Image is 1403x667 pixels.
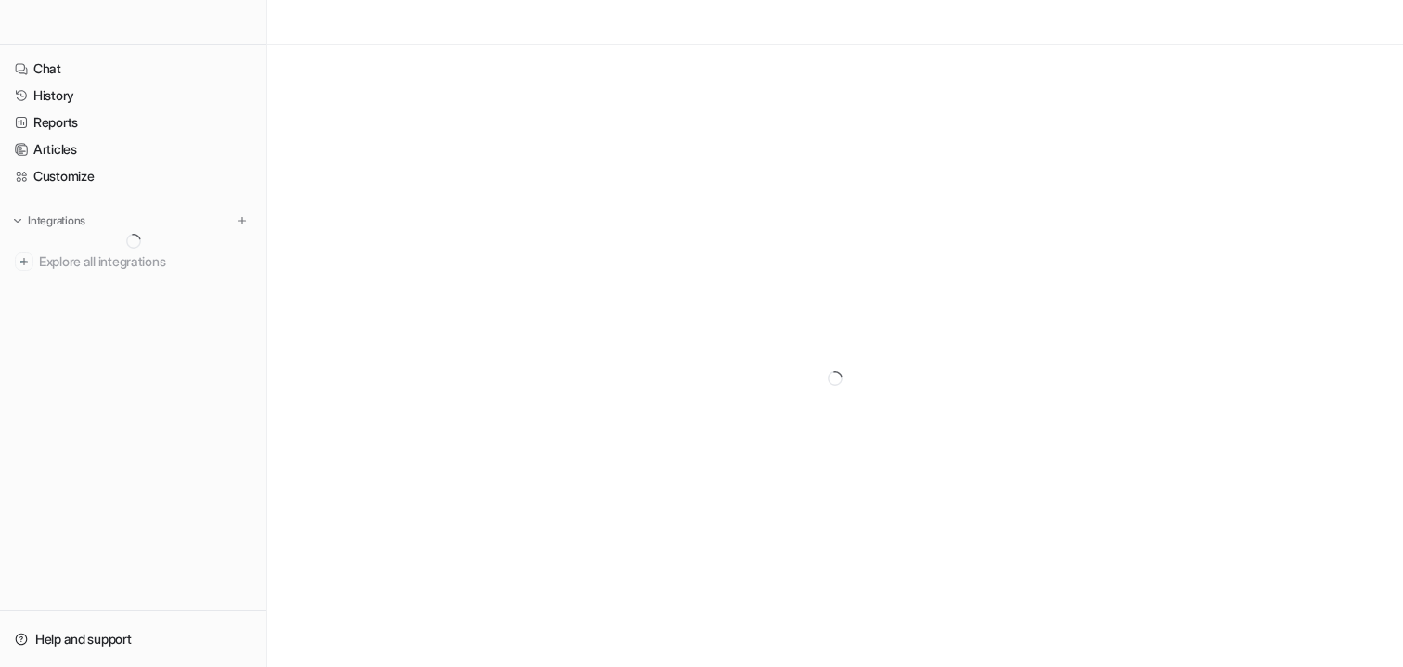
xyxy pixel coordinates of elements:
img: expand menu [11,214,24,227]
a: Articles [7,136,259,162]
a: Help and support [7,626,259,652]
button: Integrations [7,212,91,230]
a: Chat [7,56,259,82]
a: Reports [7,109,259,135]
a: History [7,83,259,109]
a: Customize [7,163,259,189]
img: explore all integrations [15,252,33,271]
a: Explore all integrations [7,249,259,275]
img: menu_add.svg [236,214,249,227]
p: Integrations [28,213,85,228]
span: Explore all integrations [39,247,251,276]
